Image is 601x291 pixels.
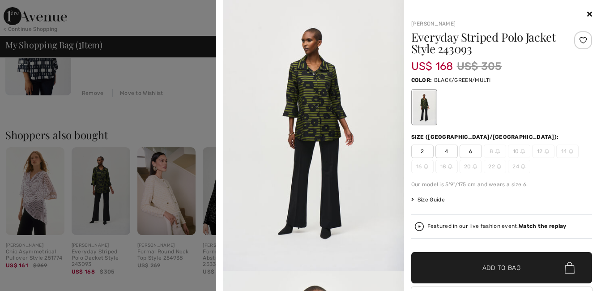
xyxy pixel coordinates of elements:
span: 8 [484,145,506,158]
span: Color: [411,77,432,83]
span: BLACK/GREEN/MULTI [434,77,491,83]
img: ring-m.svg [521,164,525,169]
span: Size Guide [411,196,445,204]
div: Size ([GEOGRAPHIC_DATA]/[GEOGRAPHIC_DATA]): [411,133,561,141]
span: 4 [435,145,458,158]
button: Add to Bag [411,252,592,283]
span: 18 [435,160,458,173]
span: 6 [460,145,482,158]
h1: Everyday Striped Polo Jacket Style 243093 [411,31,562,55]
img: ring-m.svg [569,149,573,154]
img: ring-m.svg [473,164,477,169]
span: 2 [411,145,434,158]
img: ring-m.svg [448,164,452,169]
img: ring-m.svg [520,149,525,154]
span: Chat [20,6,38,14]
strong: Watch the replay [519,223,567,229]
div: Our model is 5'9"/175 cm and wears a size 6. [411,180,592,188]
span: 22 [484,160,506,173]
img: ring-m.svg [497,164,501,169]
img: ring-m.svg [495,149,500,154]
span: US$ 305 [457,58,502,74]
span: 24 [508,160,530,173]
span: 12 [532,145,554,158]
span: 14 [556,145,579,158]
span: 16 [411,160,434,173]
span: US$ 168 [411,51,453,73]
img: ring-m.svg [424,164,428,169]
span: 20 [460,160,482,173]
img: ring-m.svg [545,149,549,154]
a: [PERSON_NAME] [411,21,456,27]
span: 10 [508,145,530,158]
img: Watch the replay [415,222,424,231]
span: Add to Bag [482,263,521,273]
div: Featured in our live fashion event. [427,223,567,229]
div: BLACK/GREEN/MULTI [412,90,435,124]
img: Bag.svg [565,262,575,274]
